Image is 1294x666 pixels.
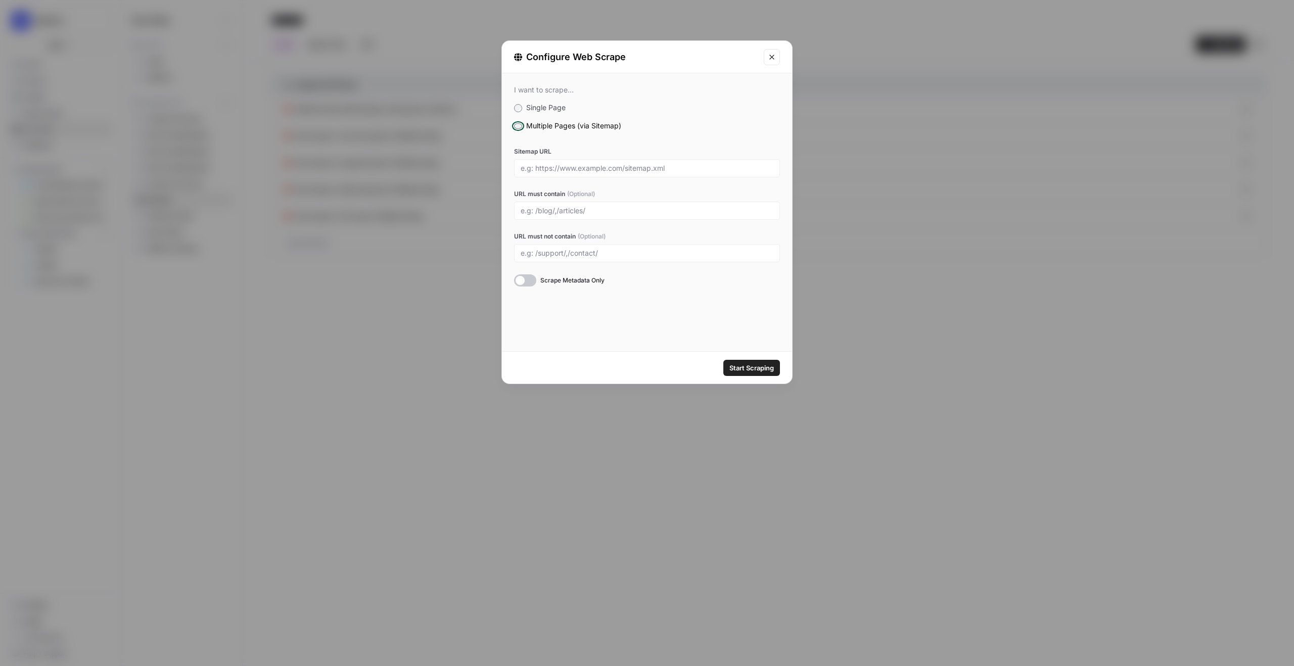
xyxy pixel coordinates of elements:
[514,50,758,64] div: Configure Web Scrape
[526,103,566,112] span: Single Page
[514,123,522,129] input: Multiple Pages (via Sitemap)
[514,189,780,199] label: URL must contain
[514,85,780,94] div: I want to scrape...
[526,121,621,130] span: Multiple Pages (via Sitemap)
[521,206,773,215] input: e.g: /blog/,/articles/
[540,276,605,285] span: Scrape Metadata Only
[514,232,780,241] label: URL must not contain
[514,104,522,112] input: Single Page
[514,147,780,156] label: Sitemap URL
[723,360,780,376] button: Start Scraping
[578,232,606,241] span: (Optional)
[729,363,774,373] span: Start Scraping
[567,189,595,199] span: (Optional)
[521,249,773,258] input: e.g: /support/,/contact/
[521,164,773,173] input: e.g: https://www.example.com/sitemap.xml
[764,49,780,65] button: Close modal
